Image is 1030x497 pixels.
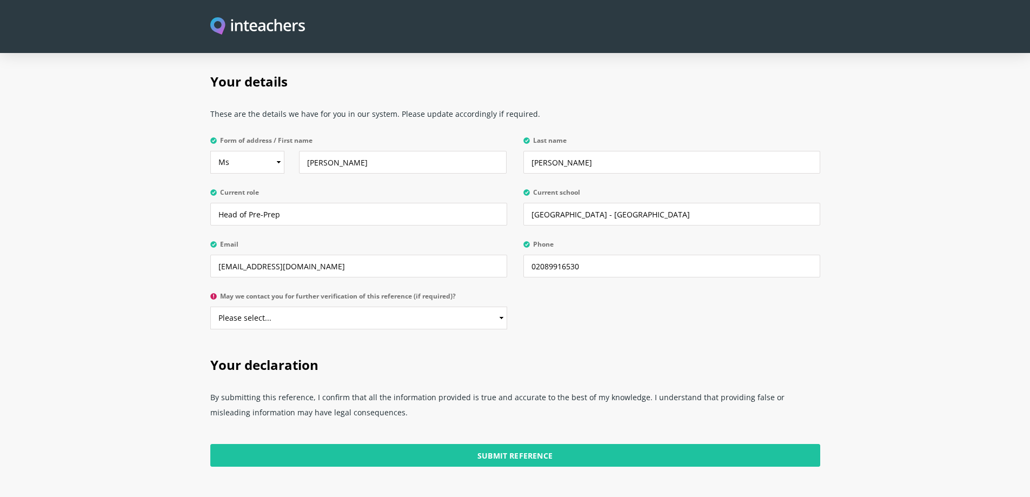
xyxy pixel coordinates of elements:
[210,102,820,132] p: These are the details we have for you in our system. Please update accordingly if required.
[523,241,820,255] label: Phone
[210,72,288,90] span: Your details
[523,137,820,151] label: Last name
[210,356,318,374] span: Your declaration
[210,241,507,255] label: Email
[523,189,820,203] label: Current school
[210,17,305,36] a: Visit this site's homepage
[210,293,507,307] label: May we contact you for further verification of this reference (if required)?
[210,386,820,431] p: By submitting this reference, I confirm that all the information provided is true and accurate to...
[210,189,507,203] label: Current role
[210,17,305,36] img: Inteachers
[210,137,507,151] label: Form of address / First name
[210,444,820,467] input: Submit Reference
